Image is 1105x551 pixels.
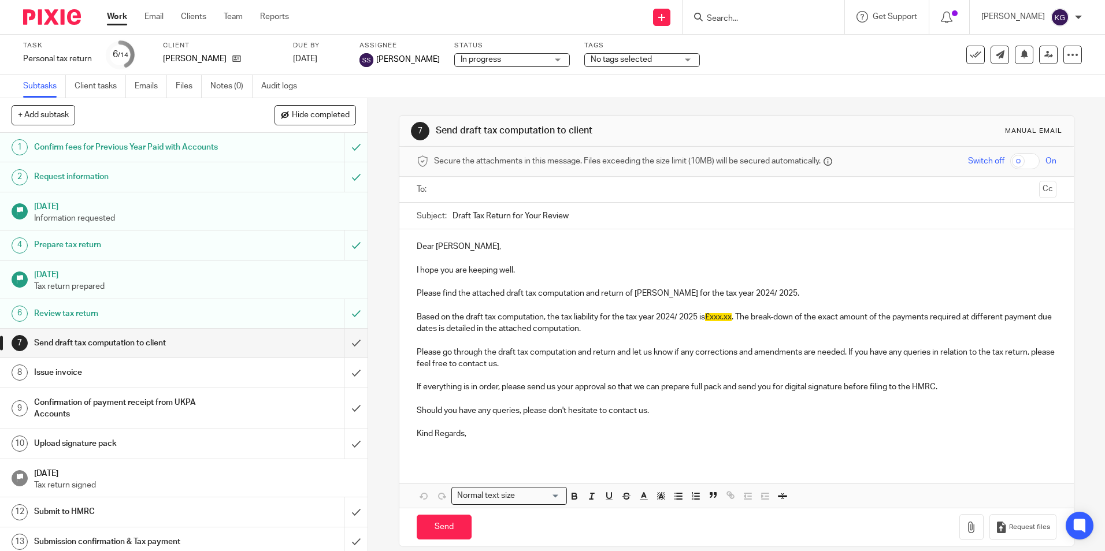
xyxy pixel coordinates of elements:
p: Kind Regards, [417,428,1056,440]
div: 10 [12,435,28,452]
div: 13 [12,534,28,550]
p: Tax return prepared [34,281,357,292]
div: 6 [113,48,128,61]
div: 7 [411,122,429,140]
h1: Submission confirmation & Tax payment [34,533,233,550]
h1: Request information [34,168,233,185]
span: Secure the attachments in this message. Files exceeding the size limit (10MB) will be secured aut... [434,155,821,167]
label: To: [417,184,429,195]
h1: [DATE] [34,198,357,213]
div: Search for option [451,487,567,505]
span: In progress [461,55,501,64]
div: Manual email [1005,126,1062,136]
span: Hide completed [292,111,350,120]
p: Tax return signed [34,479,357,491]
h1: Review tax return [34,305,233,322]
button: + Add subtask [12,105,75,125]
label: Assignee [359,41,440,50]
div: 7 [12,335,28,351]
button: Request files [989,514,1056,540]
span: Request files [1009,523,1050,532]
p: Information requested [34,213,357,224]
label: Client [163,41,279,50]
span: [DATE] [293,55,317,63]
p: Please go through the draft tax computation and return and let us know if any corrections and ame... [417,347,1056,370]
a: Subtasks [23,75,66,98]
div: 9 [12,400,28,416]
div: 8 [12,364,28,381]
h1: Submit to HMRC [34,503,233,520]
a: Emails [135,75,167,98]
label: Task [23,41,92,50]
span: Switch off [968,155,1004,167]
img: svg%3E [359,53,373,67]
h1: Upload signature pack [34,435,233,452]
a: Client tasks [75,75,126,98]
h1: Issue invoice [34,364,233,381]
label: Due by [293,41,345,50]
small: /14 [118,52,128,58]
span: Normal text size [454,490,517,502]
div: 12 [12,504,28,520]
a: Team [224,11,243,23]
input: Search for option [518,490,560,502]
p: Should you have any queries, please don't hesitate to contact us. [417,405,1056,416]
p: I hope you are keeping well. [417,265,1056,276]
div: 4 [12,237,28,254]
a: Audit logs [261,75,306,98]
p: If everything is in order, please send us your approval so that we can prepare full pack and send... [417,381,1056,393]
h1: Confirm fees for Previous Year Paid with Accounts [34,139,233,156]
p: Dear [PERSON_NAME], [417,241,1056,252]
h1: Confirmation of payment receipt from UKPA Accounts [34,394,233,423]
p: Based on the draft tax computation, the tax liability for the tax year 2024/ 2025 is . The break-... [417,311,1056,335]
div: 6 [12,306,28,322]
input: Send [417,515,472,539]
h1: [DATE] [34,266,357,281]
p: Please find the attached draft tax computation and return of [PERSON_NAME] for the tax year 2024/... [417,288,1056,299]
label: Subject: [417,210,447,222]
div: 1 [12,139,28,155]
h1: Prepare tax return [34,236,233,254]
a: Clients [181,11,206,23]
p: [PERSON_NAME] [163,53,227,65]
h1: Send draft tax computation to client [34,334,233,352]
img: svg%3E [1051,8,1069,27]
a: Email [144,11,164,23]
button: Cc [1039,181,1056,198]
label: Status [454,41,570,50]
span: No tags selected [591,55,652,64]
a: Work [107,11,127,23]
a: Reports [260,11,289,23]
span: £xxx.xx [705,313,732,321]
a: Notes (0) [210,75,253,98]
span: On [1045,155,1056,167]
h1: Send draft tax computation to client [436,125,761,137]
div: 2 [12,169,28,185]
img: Pixie [23,9,81,25]
a: Files [176,75,202,98]
p: Task completed. [992,31,1050,42]
span: [PERSON_NAME] [376,54,440,65]
h1: [DATE] [34,465,357,479]
div: Personal tax return [23,53,92,65]
button: Hide completed [275,105,356,125]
